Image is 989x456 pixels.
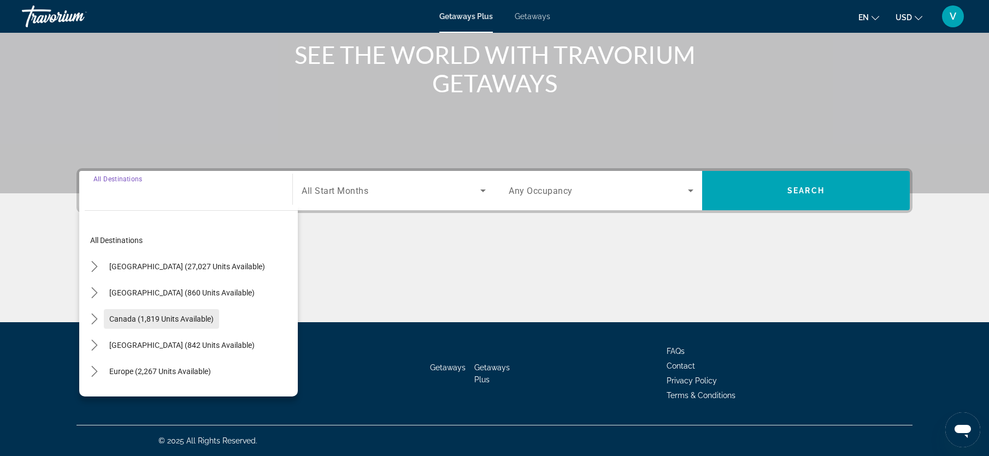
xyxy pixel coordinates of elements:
span: USD [896,13,912,22]
button: Change language [858,9,879,25]
button: Select destination: Australia (196 units available) [104,388,217,407]
span: All Start Months [302,186,368,196]
span: [GEOGRAPHIC_DATA] (860 units available) [109,288,255,297]
button: Toggle Europe (2,267 units available) submenu [85,362,104,381]
iframe: Button to launch messaging window [945,412,980,447]
span: Europe (2,267 units available) [109,367,211,376]
button: Toggle Australia (196 units available) submenu [85,388,104,407]
span: [GEOGRAPHIC_DATA] (27,027 units available) [109,262,265,271]
a: Contact [667,362,695,370]
button: User Menu [939,5,967,28]
div: Destination options [79,205,298,396]
input: Select destination [93,185,278,198]
h1: SEE THE WORLD WITH TRAVORIUM GETAWAYS [290,40,699,97]
button: Search [702,171,910,210]
a: Getaways Plus [439,12,493,21]
button: Select destination: Mexico (860 units available) [104,283,260,303]
button: Select destination: Canada (1,819 units available) [104,309,219,329]
a: Privacy Policy [667,376,717,385]
button: Select destination: All destinations [85,230,298,250]
span: All destinations [90,236,143,245]
button: Toggle United States (27,027 units available) submenu [85,257,104,276]
div: Search widget [79,171,910,210]
span: en [858,13,869,22]
button: Toggle Canada (1,819 units available) submenu [85,310,104,329]
span: [GEOGRAPHIC_DATA] (842 units available) [109,341,255,350]
span: All Destinations [93,175,142,182]
a: FAQs [667,347,685,356]
span: Canada (1,819 units available) [109,315,214,323]
button: Change currency [896,9,922,25]
a: Terms & Conditions [667,391,735,400]
span: © 2025 All Rights Reserved. [158,436,257,445]
span: V [950,11,956,22]
button: Toggle Caribbean & Atlantic Islands (842 units available) submenu [85,336,104,355]
a: Getaways Plus [474,363,510,384]
span: Search [787,186,825,195]
a: Travorium [22,2,131,31]
button: Select destination: Caribbean & Atlantic Islands (842 units available) [104,335,260,355]
a: Getaways [430,363,466,372]
a: Getaways [515,12,550,21]
span: Any Occupancy [509,186,573,196]
button: Select destination: United States (27,027 units available) [104,257,270,276]
button: Toggle Mexico (860 units available) submenu [85,283,104,303]
button: Select destination: Europe (2,267 units available) [104,362,216,381]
